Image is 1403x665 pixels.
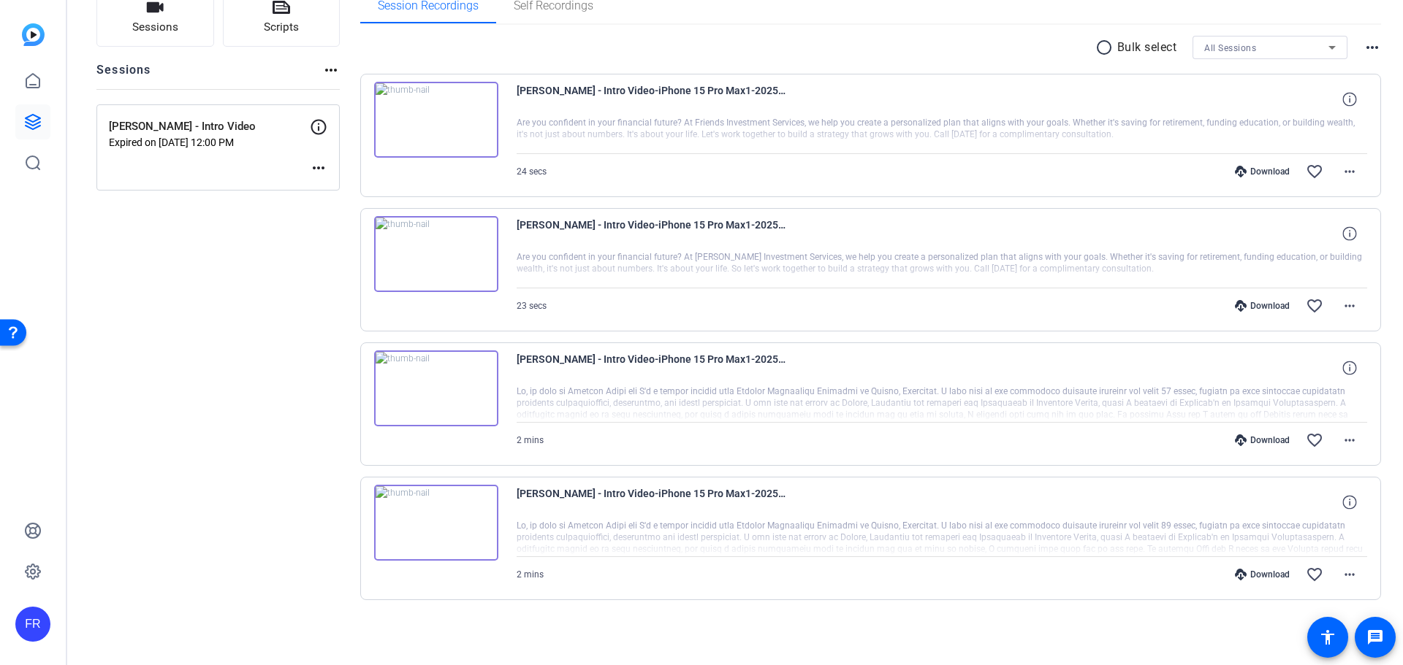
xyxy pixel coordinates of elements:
[1306,566,1323,583] mat-icon: favorite_border
[1341,431,1358,449] mat-icon: more_horiz
[132,19,178,36] span: Sessions
[1306,163,1323,180] mat-icon: favorite_border
[109,137,310,148] p: Expired on [DATE] 12:00 PM
[1341,163,1358,180] mat-icon: more_horiz
[517,435,544,445] span: 2 mins
[1319,629,1337,646] mat-icon: accessibility
[374,216,498,292] img: thumb-nail
[96,61,151,89] h2: Sessions
[517,569,544,580] span: 2 mins
[374,485,498,561] img: thumb-nail
[517,166,547,177] span: 24 secs
[517,485,787,520] span: [PERSON_NAME] - Intro Video-iPhone 15 Pro Max1-2025-09-23-11-11-43-684-0
[310,159,327,177] mat-icon: more_horiz
[1204,43,1256,53] span: All Sessions
[1095,39,1117,56] mat-icon: radio_button_unchecked
[1228,300,1297,312] div: Download
[374,350,498,426] img: thumb-nail
[1341,566,1358,583] mat-icon: more_horiz
[1364,39,1381,56] mat-icon: more_horiz
[374,82,498,158] img: thumb-nail
[1228,434,1297,446] div: Download
[15,607,50,642] div: FR
[109,118,310,135] p: [PERSON_NAME] - Intro Video
[517,216,787,251] span: [PERSON_NAME] - Intro Video-iPhone 15 Pro Max1-2025-09-23-11-35-36-599-0
[1228,569,1297,580] div: Download
[1366,629,1384,646] mat-icon: message
[264,19,299,36] span: Scripts
[1306,431,1323,449] mat-icon: favorite_border
[517,350,787,385] span: [PERSON_NAME] - Intro Video-iPhone 15 Pro Max1-2025-09-23-11-15-38-321-0
[1228,166,1297,177] div: Download
[1341,297,1358,315] mat-icon: more_horiz
[322,61,340,79] mat-icon: more_horiz
[1306,297,1323,315] mat-icon: favorite_border
[517,301,547,311] span: 23 secs
[22,23,45,46] img: blue-gradient.svg
[517,82,787,117] span: [PERSON_NAME] - Intro Video-iPhone 15 Pro Max1-2025-09-23-11-36-23-076-0
[1117,39,1177,56] p: Bulk select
